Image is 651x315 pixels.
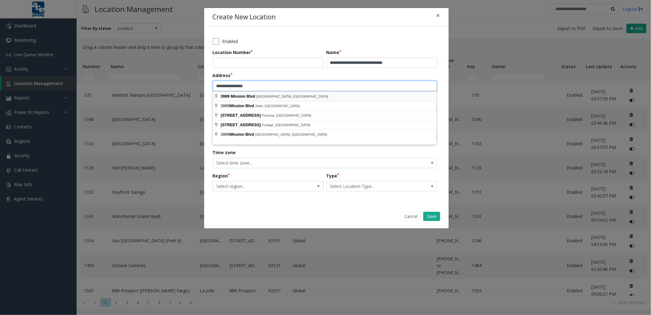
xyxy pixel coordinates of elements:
[213,160,437,165] app-dropdown: The timezone is automatically set based on the address and cannot be edited.
[213,158,392,168] span: Select time zone...
[262,123,310,127] span: Portage, [GEOGRAPHIC_DATA]
[213,12,276,22] h4: Create New Location
[213,49,253,56] label: Location Number
[400,212,421,221] button: Cancel
[255,104,300,108] span: Joliet, [GEOGRAPHIC_DATA]
[256,95,328,98] span: [GEOGRAPHIC_DATA], [GEOGRAPHIC_DATA]
[230,103,254,108] span: Mission Blvd
[221,103,255,108] span: 3999
[326,49,341,56] label: Name
[255,133,327,136] span: [GEOGRAPHIC_DATA], [GEOGRAPHIC_DATA]
[222,38,238,45] label: Enabled
[262,114,311,117] span: Pomona, [GEOGRAPHIC_DATA]
[221,94,230,99] span: 3999
[221,113,261,118] span: [STREET_ADDRESS]
[213,72,233,79] label: Address
[221,132,255,137] span: 3999
[221,122,261,127] span: [STREET_ADDRESS]
[326,173,339,179] label: Type
[432,8,444,23] button: Close
[423,212,440,221] button: Save
[327,181,415,191] span: Select Location Type...
[213,173,230,179] label: Region
[436,11,440,20] span: ×
[213,149,236,156] label: Time zone
[230,132,254,137] span: Mission Blvd
[231,94,255,99] span: Mission Blvd
[213,181,301,191] span: Select region...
